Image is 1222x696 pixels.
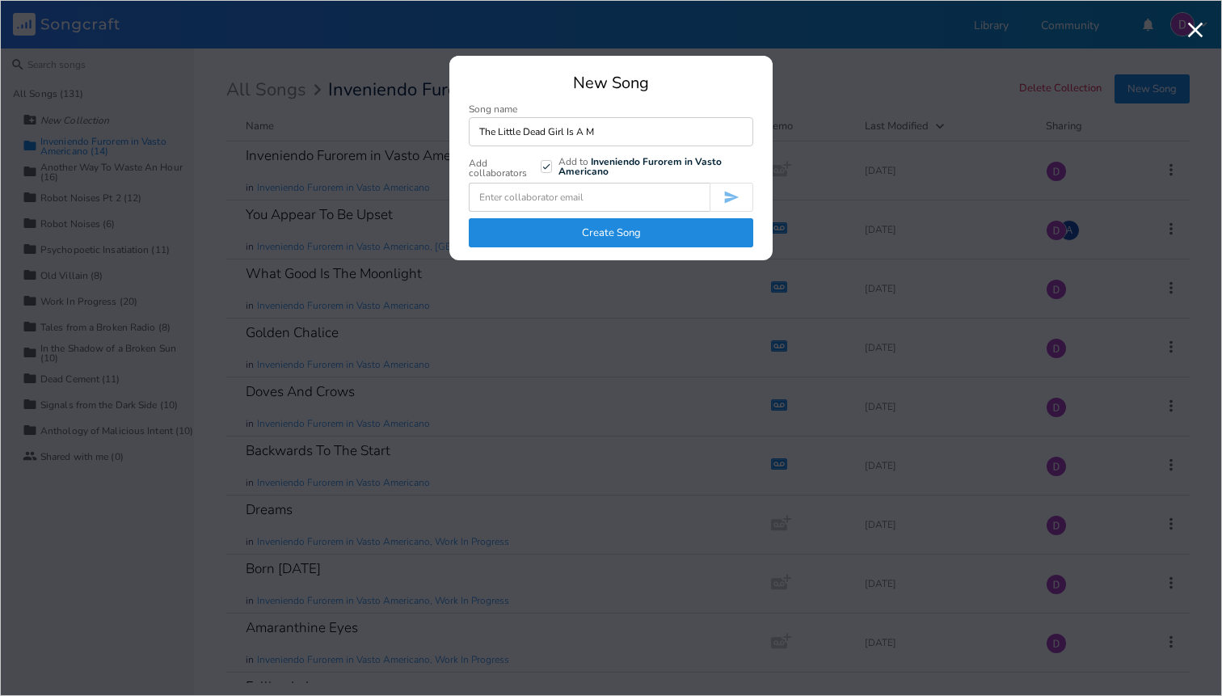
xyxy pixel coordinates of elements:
[469,117,753,146] input: Enter song name
[469,75,753,91] div: New Song
[469,218,753,247] button: Create Song
[710,183,753,212] button: Invite
[469,183,710,212] input: Enter collaborator email
[469,104,753,114] div: Song name
[558,155,722,178] span: Add to
[558,155,722,178] b: Inveniendo Furorem in Vasto Americano
[469,158,541,178] div: Add collaborators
